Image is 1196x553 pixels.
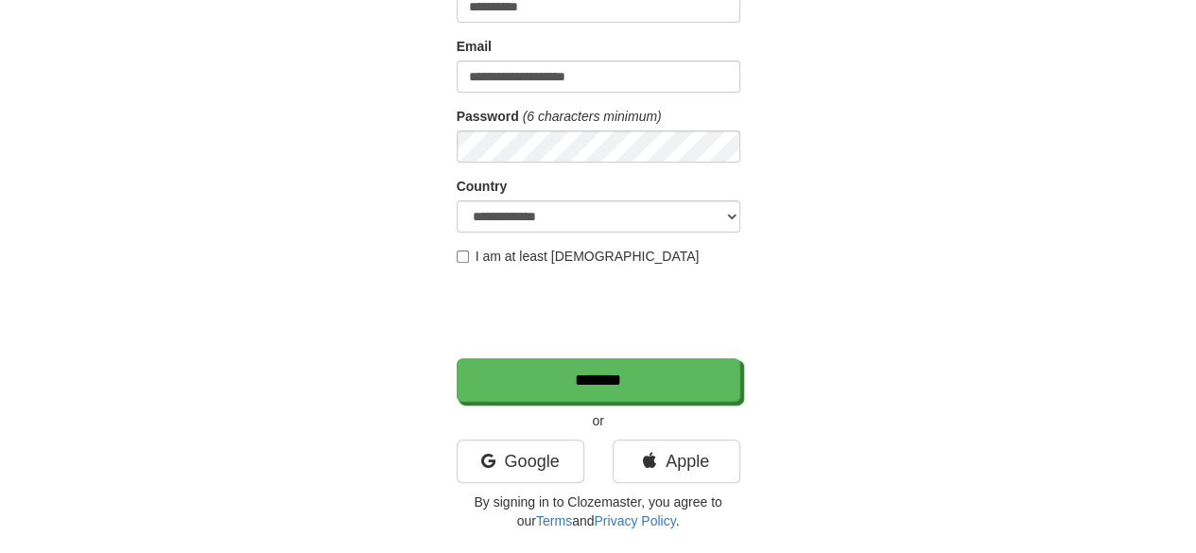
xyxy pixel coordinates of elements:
[457,411,740,430] p: or
[457,493,740,530] p: By signing in to Clozemaster, you agree to our and .
[457,251,469,263] input: I am at least [DEMOGRAPHIC_DATA]
[457,440,584,483] a: Google
[457,247,700,266] label: I am at least [DEMOGRAPHIC_DATA]
[457,107,519,126] label: Password
[457,275,744,349] iframe: reCAPTCHA
[457,37,492,56] label: Email
[457,177,508,196] label: Country
[594,513,675,528] a: Privacy Policy
[523,109,662,124] em: (6 characters minimum)
[536,513,572,528] a: Terms
[613,440,740,483] a: Apple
